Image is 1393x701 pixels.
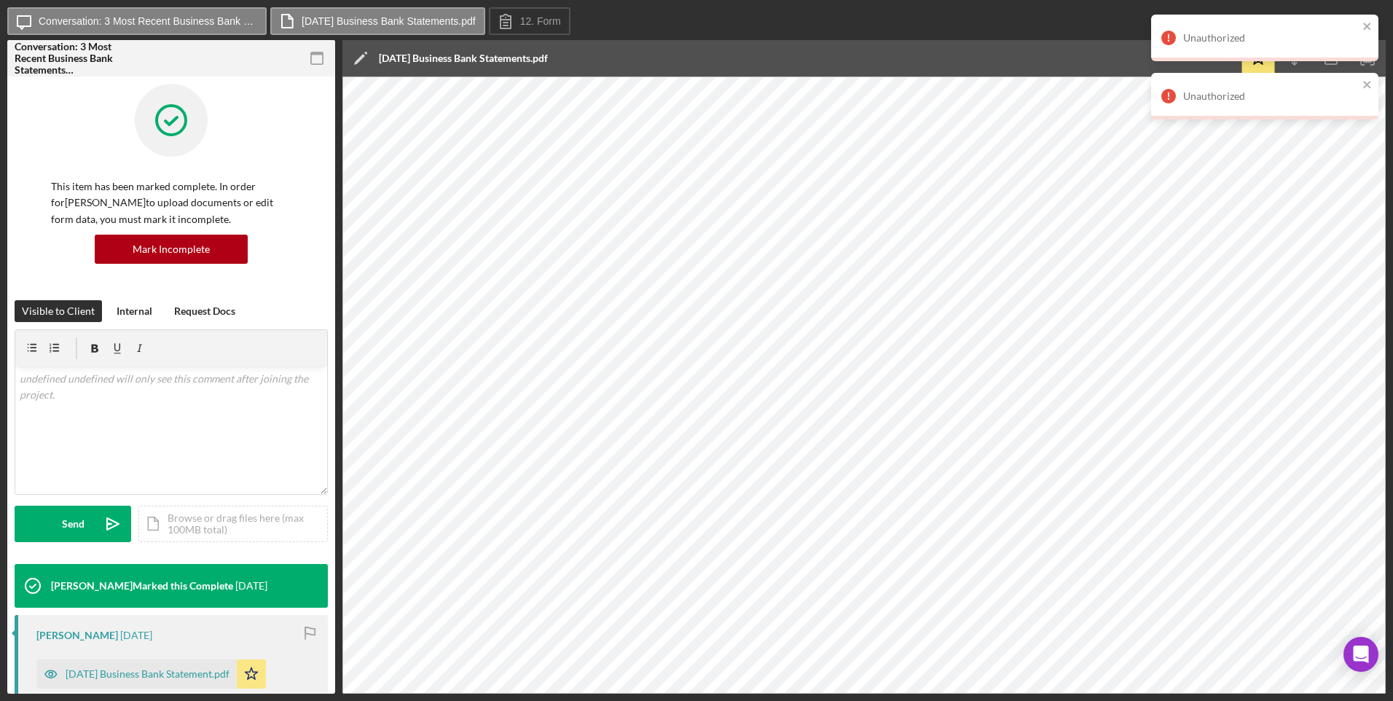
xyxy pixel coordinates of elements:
[120,630,152,641] time: 2025-07-10 01:22
[51,179,291,227] p: This item has been marked complete. In order for [PERSON_NAME] to upload documents or edit form d...
[1183,90,1358,102] div: Unauthorized
[15,300,102,322] button: Visible to Client
[62,506,85,542] div: Send
[1362,20,1373,34] button: close
[36,630,118,641] div: [PERSON_NAME]
[15,41,117,76] div: Conversation: 3 Most Recent Business Bank Statements ([PERSON_NAME])
[302,15,476,27] label: [DATE] Business Bank Statements.pdf
[22,300,95,322] div: Visible to Client
[36,659,266,689] button: [DATE] Business Bank Statement.pdf
[379,52,548,64] div: [DATE] Business Bank Statements.pdf
[489,7,570,35] button: 12. Form
[235,580,267,592] time: 2025-07-10 20:35
[117,300,152,322] div: Internal
[1183,32,1358,44] div: Unauthorized
[520,15,561,27] label: 12. Form
[174,300,235,322] div: Request Docs
[167,300,243,322] button: Request Docs
[1343,637,1378,672] div: Open Intercom Messenger
[39,15,257,27] label: Conversation: 3 Most Recent Business Bank Statements ([PERSON_NAME])
[15,506,131,542] button: Send
[1362,79,1373,93] button: close
[133,235,210,264] div: Mark Incomplete
[270,7,485,35] button: [DATE] Business Bank Statements.pdf
[109,300,160,322] button: Internal
[66,668,229,680] div: [DATE] Business Bank Statement.pdf
[7,7,267,35] button: Conversation: 3 Most Recent Business Bank Statements ([PERSON_NAME])
[51,580,233,592] div: [PERSON_NAME] Marked this Complete
[95,235,248,264] button: Mark Incomplete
